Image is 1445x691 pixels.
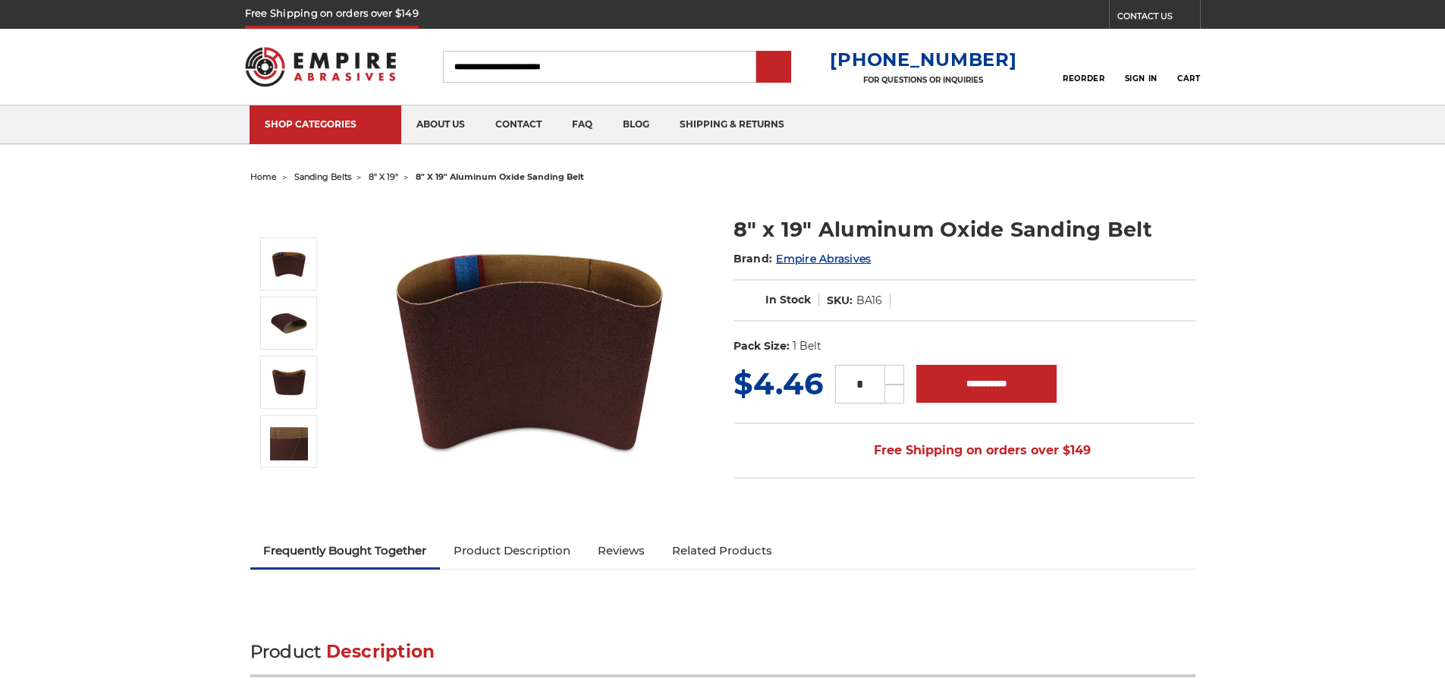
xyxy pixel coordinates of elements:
p: FOR QUESTIONS OR INQUIRIES [830,75,1016,85]
a: sanding belts [294,171,351,182]
span: Cart [1177,74,1200,83]
span: Brand: [733,252,773,265]
dt: Pack Size: [733,338,790,354]
a: Cart [1177,50,1200,83]
a: 8" x 19" [369,171,398,182]
a: Reorder [1063,50,1104,83]
span: Sign In [1125,74,1158,83]
img: 8" x 19" Aluminum Oxide Sanding Belt [270,422,308,460]
img: Empire Abrasives [245,37,397,96]
h1: 8" x 19" Aluminum Oxide Sanding Belt [733,215,1195,244]
div: SHOP CATEGORIES [265,118,386,130]
span: $4.46 [733,365,823,402]
a: faq [557,105,608,144]
a: shipping & returns [664,105,799,144]
a: about us [401,105,480,144]
span: 8" x 19" aluminum oxide sanding belt [416,171,584,182]
a: Frequently Bought Together [250,534,441,567]
img: aluminum oxide 8x19 sanding belt [380,199,683,502]
img: ez8 drum sander belt [270,304,308,342]
span: In Stock [765,293,811,306]
a: CONTACT US [1117,8,1200,29]
span: Description [326,641,435,662]
img: 8" x 19" Drum Sander Belt [270,363,308,401]
span: Product [250,641,322,662]
a: [PHONE_NUMBER] [830,49,1016,71]
a: home [250,171,277,182]
img: aluminum oxide 8x19 sanding belt [270,245,308,283]
span: Reorder [1063,74,1104,83]
a: Reviews [584,534,658,567]
a: Product Description [440,534,584,567]
a: blog [608,105,664,144]
a: contact [480,105,557,144]
dt: SKU: [827,293,853,309]
dd: 1 Belt [793,338,821,354]
a: Related Products [658,534,786,567]
span: Free Shipping on orders over $149 [837,435,1091,466]
a: Empire Abrasives [776,252,871,265]
input: Submit [759,52,789,83]
dd: BA16 [856,293,882,309]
